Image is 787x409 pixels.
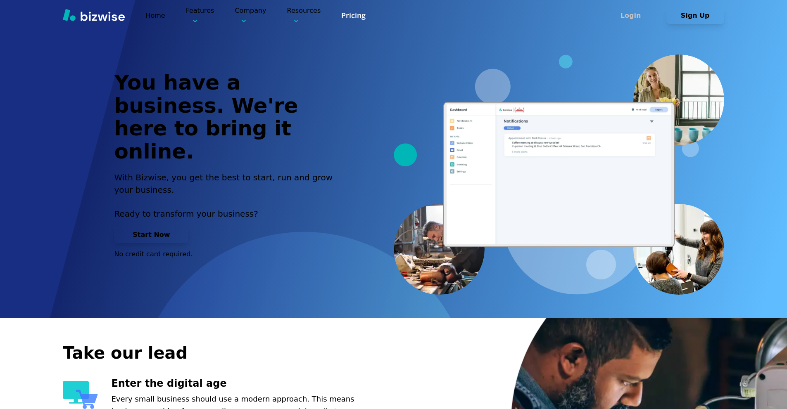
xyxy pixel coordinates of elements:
[111,377,373,390] h3: Enter the digital age
[114,227,188,243] button: Start Now
[114,71,342,163] h1: You have a business. We're here to bring it online.
[602,7,660,24] button: Login
[114,208,342,220] p: Ready to transform your business?
[63,381,98,409] img: Enter the digital age Icon
[341,10,366,21] a: Pricing
[287,6,321,25] p: Resources
[235,6,266,25] p: Company
[63,9,125,21] img: Bizwise Logo
[602,12,666,19] a: Login
[186,6,214,25] p: Features
[666,7,724,24] button: Sign Up
[666,12,724,19] a: Sign Up
[114,250,342,259] p: No credit card required.
[114,231,188,239] a: Start Now
[145,12,165,19] a: Home
[63,342,682,364] h2: Take our lead
[114,171,342,196] h2: With Bizwise, you get the best to start, run and grow your business.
